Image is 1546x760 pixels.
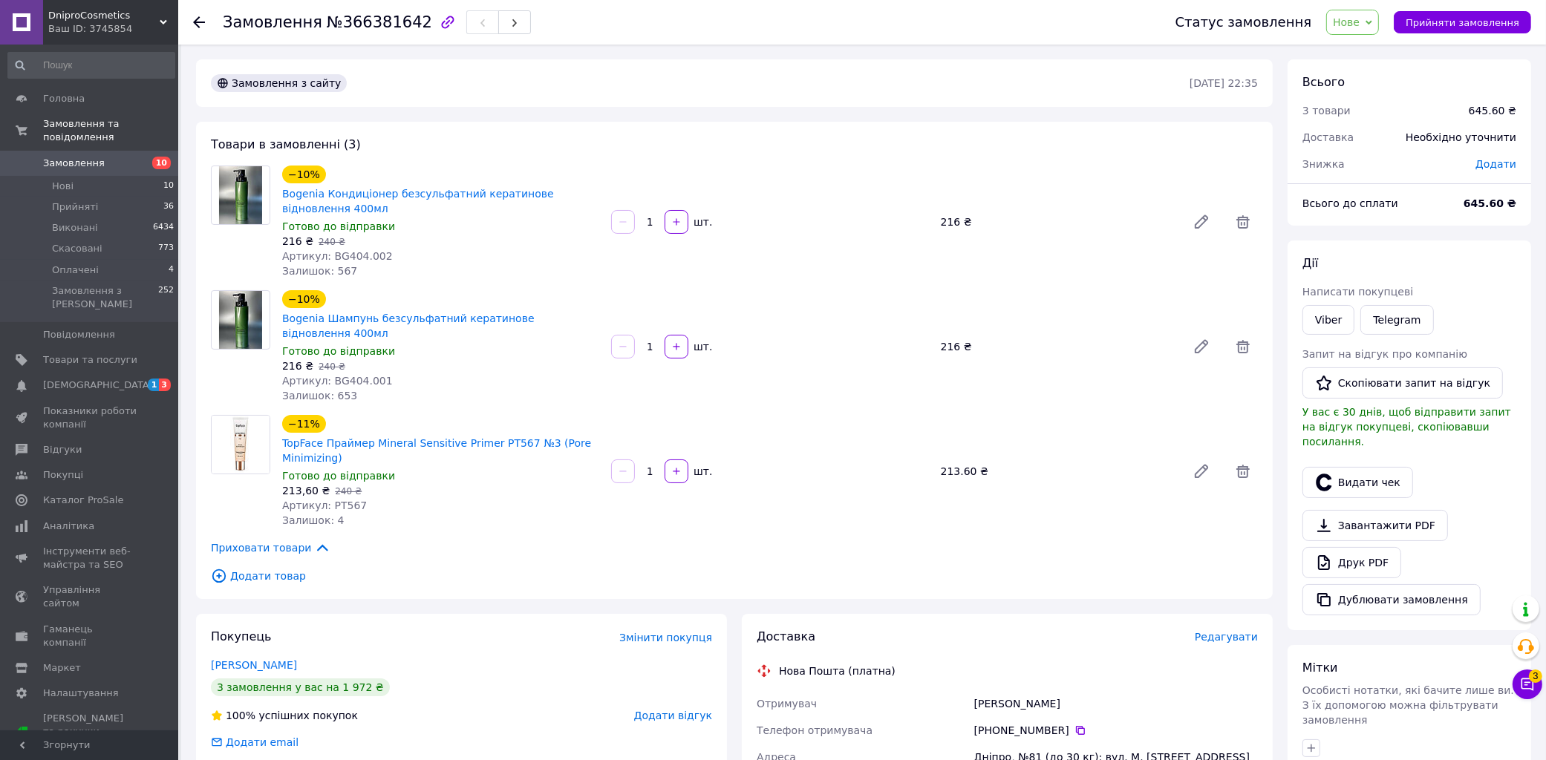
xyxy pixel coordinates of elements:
[158,284,174,311] span: 252
[1190,77,1258,89] time: [DATE] 22:35
[690,464,714,479] div: шт.
[282,345,395,357] span: Готово до відправки
[282,235,313,247] span: 216 ₴
[226,710,255,721] span: 100%
[690,214,714,229] div: шт.
[1302,510,1448,541] a: Завантажити PDF
[1302,584,1481,615] button: Дублювати замовлення
[282,470,395,482] span: Готово до відправки
[282,485,330,497] span: 213,60 ₴
[1302,75,1345,89] span: Всього
[1187,207,1216,237] a: Редагувати
[282,220,395,232] span: Готово до відправки
[163,200,174,214] span: 36
[211,629,272,643] span: Покупець
[282,290,326,308] div: −10%
[757,724,873,736] span: Телефон отримувача
[1406,17,1519,28] span: Прийняти замовлення
[1228,456,1258,486] span: Видалити
[159,379,171,391] span: 3
[1302,684,1514,726] span: Особисті нотатки, які бачите лише ви. З їх допомогою можна фільтрувати замовлення
[158,242,174,255] span: 773
[48,9,160,22] span: DniproCosmetics
[43,712,137,753] span: [PERSON_NAME] та рахунки
[619,632,712,643] span: Змінити покупця
[211,540,330,556] span: Приховати товари
[1302,286,1413,298] span: Написати покупцеві
[43,157,105,170] span: Замовлення
[1302,467,1413,498] button: Видати чек
[935,212,1181,232] div: 216 ₴
[52,242,102,255] span: Скасовані
[282,188,554,214] a: Bogenia Кондиціонер безсульфатний кератинове відновлення 400мл
[319,361,345,372] span: 240 ₴
[282,514,345,526] span: Залишок: 4
[211,74,347,92] div: Замовлення з сайту
[1302,158,1345,170] span: Знижка
[48,22,178,36] div: Ваш ID: 3745854
[148,379,160,391] span: 1
[319,237,345,247] span: 240 ₴
[43,520,94,533] span: Аналітика
[224,735,300,750] div: Додати email
[282,360,313,372] span: 216 ₴
[282,499,367,511] span: Артикул: PT567
[935,336,1181,357] div: 216 ₴
[282,437,591,464] a: TopFace Праймер Mineral Sensitive Primer PT567 №3 (Pore Minimizing)
[775,664,899,678] div: Нова Пошта (платна)
[43,687,119,700] span: Налаштування
[757,629,815,643] span: Доставка
[282,250,393,262] span: Артикул: BG404.002
[1464,197,1516,209] b: 645.60 ₴
[974,723,1258,738] div: [PHONE_NUMBER]
[43,468,83,482] span: Покупці
[43,661,81,675] span: Маркет
[43,404,137,431] span: Показники роботи компанії
[163,180,174,193] span: 10
[43,328,115,341] span: Повідомлення
[335,486,362,497] span: 240 ₴
[43,443,82,456] span: Відгуки
[690,339,714,354] div: шт.
[219,166,263,224] img: Bogenia Кондиціонер безсульфатний кератинове відновлення 400мл
[1302,131,1354,143] span: Доставка
[43,545,137,571] span: Інструменти веб-майстра та SEO
[52,180,74,193] span: Нові
[1302,197,1398,209] span: Всього до сплати
[52,200,98,214] span: Прийняті
[209,735,300,750] div: Додати email
[971,690,1261,717] div: [PERSON_NAME]
[282,375,393,387] span: Артикул: BG404.001
[219,291,263,349] img: Bogenia Шампунь безсульфатний кератинове відновлення 400мл
[1360,305,1433,335] a: Telegram
[152,157,171,169] span: 10
[43,117,178,144] span: Замовлення та повідомлення
[43,92,85,105] span: Головна
[1475,158,1516,170] span: Додати
[634,710,712,721] span: Додати відгук
[1302,348,1467,360] span: Запит на відгук про компанію
[282,390,357,402] span: Залишок: 653
[327,13,432,31] span: №366381642
[1302,105,1351,117] span: 3 товари
[1469,103,1516,118] div: 645.60 ₴
[43,353,137,367] span: Товари та послуги
[1302,406,1511,448] span: У вас є 30 днів, щоб відправити запит на відгук покупцеві, скопіювавши посилання.
[1333,16,1360,28] span: Нове
[1302,367,1503,399] button: Скопіювати запит на відгук
[282,312,535,339] a: Bogenia Шампунь безсульфатний кератинове відновлення 400мл
[43,494,123,507] span: Каталог ProSale
[211,137,361,151] span: Товари в замовленні (3)
[1187,456,1216,486] a: Редагувати
[1397,121,1525,154] div: Необхідно уточнити
[1187,332,1216,361] a: Редагувати
[282,415,326,433] div: −11%
[1529,669,1542,683] span: 3
[1394,11,1531,33] button: Прийняти замовлення
[1513,669,1542,699] button: Чат з покупцем3
[1302,547,1401,578] a: Друк PDF
[1302,661,1338,675] span: Мітки
[52,263,99,277] span: Оплачені
[43,623,137,649] span: Гаманець компанії
[1228,332,1258,361] span: Видалити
